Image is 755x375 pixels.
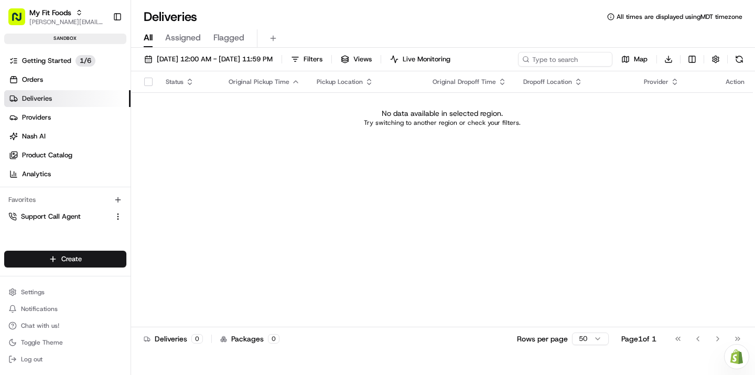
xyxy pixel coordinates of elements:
[634,55,648,64] span: Map
[4,109,131,126] a: Providers
[139,52,277,67] button: [DATE] 12:00 AM - [DATE] 11:59 PM
[29,18,104,26] button: [PERSON_NAME][EMAIL_ADDRESS][DOMAIN_NAME]
[385,52,455,67] button: Live Monitoring
[4,71,131,88] a: Orders
[22,132,46,141] span: Nash AI
[8,212,110,221] a: Support Call Agent
[732,52,747,67] button: Refresh
[382,108,503,119] p: No data available in selected region.
[21,212,81,221] span: Support Call Agent
[433,78,496,86] span: Original Dropoff Time
[617,52,652,67] button: Map
[144,8,197,25] h1: Deliveries
[4,166,131,183] a: Analytics
[644,78,668,86] span: Provider
[144,31,153,44] span: All
[22,75,43,84] span: Orders
[4,251,126,267] button: Create
[61,254,82,264] span: Create
[621,334,656,344] div: Page 1 of 1
[617,13,742,21] span: All times are displayed using MDT timezone
[213,31,244,44] span: Flagged
[21,355,42,363] span: Log out
[4,335,126,350] button: Toggle Theme
[4,34,126,44] div: sandbox
[4,90,131,107] a: Deliveries
[22,94,52,103] span: Deliveries
[22,151,72,160] span: Product Catalog
[220,334,279,344] div: Packages
[304,55,322,64] span: Filters
[364,119,521,127] p: Try switching to another region or check your filters.
[4,52,131,69] a: Getting Started1/6
[22,56,71,66] span: Getting Started
[166,78,184,86] span: Status
[22,169,51,179] span: Analytics
[286,52,327,67] button: Filters
[4,147,131,164] a: Product Catalog
[4,302,126,316] button: Notifications
[191,334,203,344] div: 0
[353,55,372,64] span: Views
[518,52,612,67] input: Type to search
[403,55,450,64] span: Live Monitoring
[4,191,126,208] div: Favorites
[523,78,572,86] span: Dropoff Location
[4,318,126,333] button: Chat with us!
[29,7,71,18] button: My Fit Foods
[21,322,59,330] span: Chat with us!
[4,352,126,367] button: Log out
[165,31,201,44] span: Assigned
[21,305,58,313] span: Notifications
[4,208,126,225] button: Support Call Agent
[21,338,63,347] span: Toggle Theme
[21,288,45,296] span: Settings
[157,55,273,64] span: [DATE] 12:00 AM - [DATE] 11:59 PM
[4,4,109,29] button: My Fit Foods[PERSON_NAME][EMAIL_ADDRESS][DOMAIN_NAME]
[4,285,126,299] button: Settings
[229,78,289,86] span: Original Pickup Time
[317,78,363,86] span: Pickup Location
[268,334,279,344] div: 0
[22,113,51,122] span: Providers
[517,334,568,344] p: Rows per page
[4,128,131,145] a: Nash AI
[726,78,745,86] div: Action
[336,52,376,67] button: Views
[75,55,95,67] p: 1 / 6
[144,334,203,344] div: Deliveries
